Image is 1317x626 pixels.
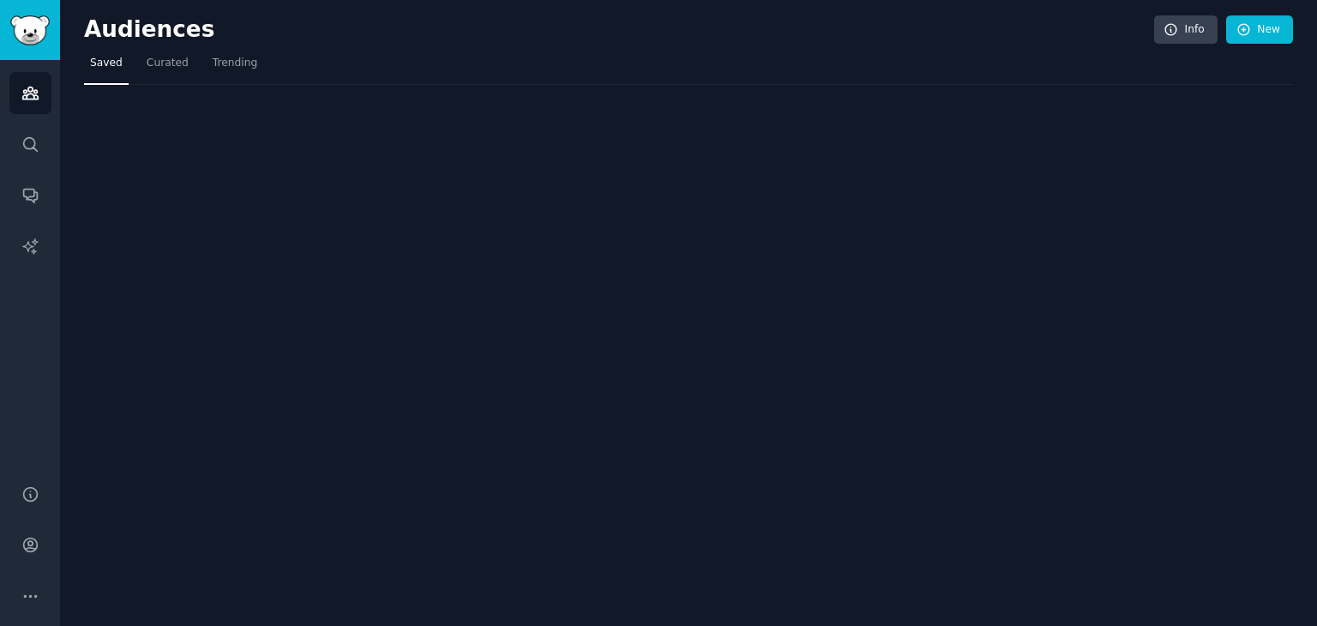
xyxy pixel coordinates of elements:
img: GummySearch logo [10,15,50,45]
a: Curated [141,50,195,85]
span: Saved [90,56,123,71]
a: Trending [207,50,263,85]
a: Saved [84,50,129,85]
a: Info [1154,15,1218,45]
a: New [1226,15,1293,45]
span: Trending [213,56,257,71]
h2: Audiences [84,16,1154,44]
span: Curated [147,56,189,71]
